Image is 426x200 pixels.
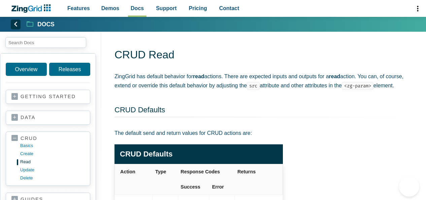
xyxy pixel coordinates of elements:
a: ZingChart Logo. Click to return to the homepage [11,4,54,13]
a: create [20,150,85,158]
a: update [20,166,85,174]
a: delete [20,174,85,182]
th: Success [178,179,209,195]
p: The default send and return values for CRUD actions are: [114,128,415,138]
span: Contact [219,4,239,13]
span: Docs [131,4,144,13]
a: data [11,114,85,121]
a: Docs [27,20,55,28]
th: Error [209,179,235,195]
h1: CRUD Read [114,48,415,63]
th: Action [115,164,153,179]
th: Returns [235,164,283,179]
th: Type [153,164,178,179]
span: Support [156,4,176,13]
a: getting started [11,93,85,100]
a: crud [11,135,85,142]
caption: CRUD Defaults [114,144,283,164]
code: <zg-param> [342,82,373,90]
iframe: Toggle Customer Support [399,176,419,197]
p: ZingGrid has default behavior for actions. There are expected inputs and outputs for a action. Yo... [114,72,415,90]
a: basics [20,142,85,150]
th: Response Codes [178,164,235,179]
span: Pricing [189,4,207,13]
strong: read [329,74,340,79]
a: read [20,158,85,166]
a: CRUD Defaults [114,106,165,114]
strong: Docs [37,22,55,28]
strong: read [193,74,204,79]
code: src [247,82,260,90]
a: Releases [49,63,90,76]
span: Features [67,4,90,13]
a: Overview [6,63,47,76]
span: Demos [101,4,119,13]
input: search input [5,37,86,48]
